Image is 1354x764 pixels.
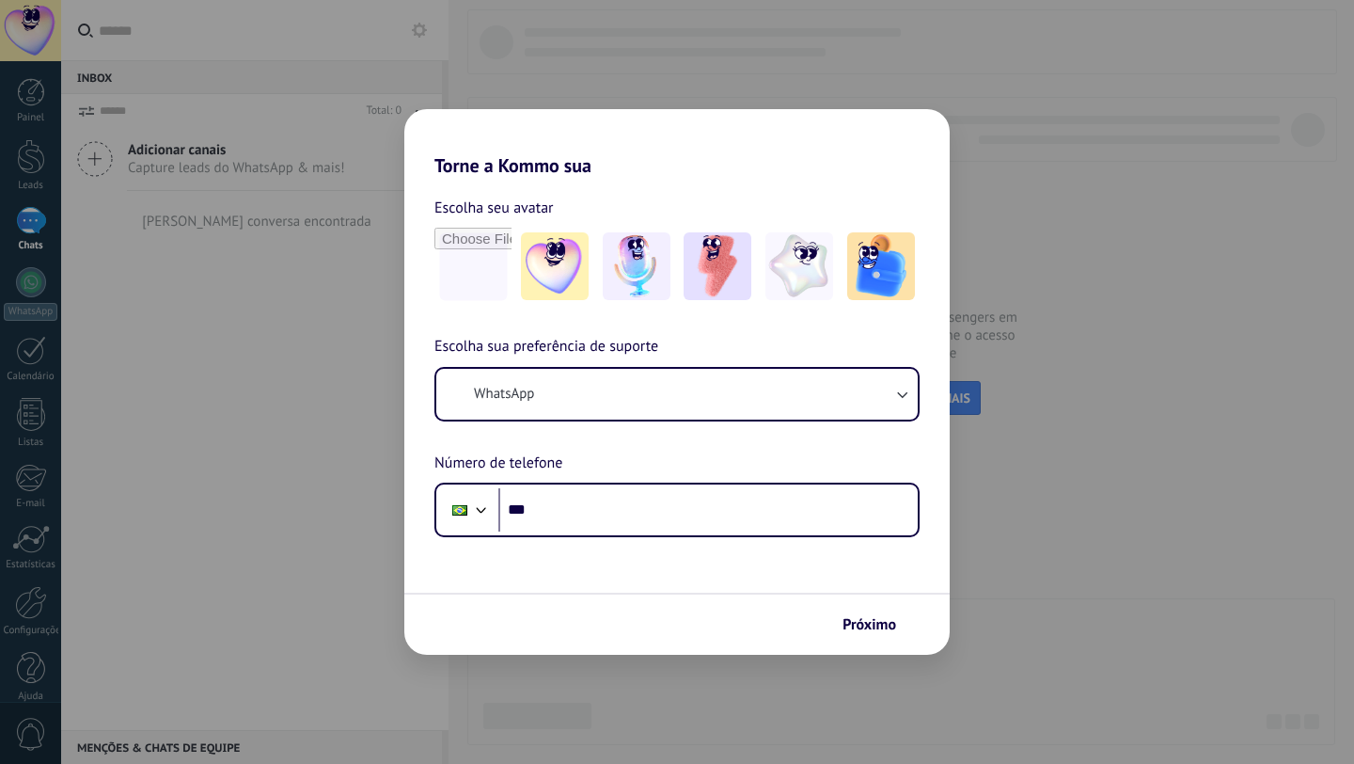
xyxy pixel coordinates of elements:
img: -3.jpeg [684,232,751,300]
img: -2.jpeg [603,232,670,300]
h2: Torne a Kommo sua [404,109,950,177]
div: Brazil: + 55 [442,490,478,530]
button: WhatsApp [436,369,918,420]
span: Próximo [842,618,896,631]
img: -1.jpeg [521,232,589,300]
span: WhatsApp [474,385,534,404]
button: Próximo [834,609,921,641]
img: -4.jpeg [765,232,833,300]
img: -5.jpeg [847,232,915,300]
span: Escolha seu avatar [434,196,554,220]
span: Número de telefone [434,452,562,476]
span: Escolha sua preferência de suporte [434,335,658,359]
